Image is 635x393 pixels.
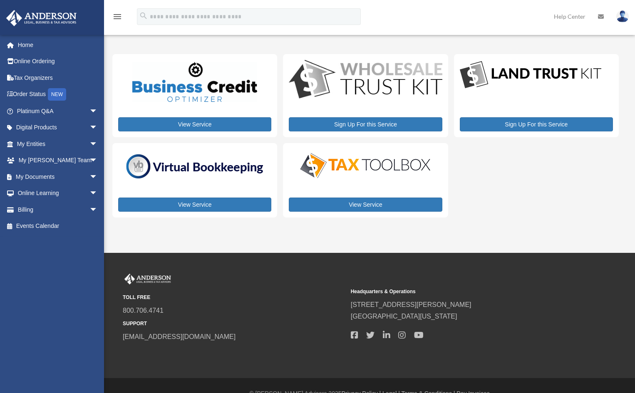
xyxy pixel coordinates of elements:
[6,168,110,185] a: My Documentsarrow_drop_down
[89,119,106,136] span: arrow_drop_down
[89,136,106,153] span: arrow_drop_down
[112,15,122,22] a: menu
[616,10,629,22] img: User Pic
[89,103,106,120] span: arrow_drop_down
[351,287,573,296] small: Headquarters & Operations
[123,274,173,284] img: Anderson Advisors Platinum Portal
[6,86,110,103] a: Order StatusNEW
[123,319,345,328] small: SUPPORT
[6,37,110,53] a: Home
[48,88,66,101] div: NEW
[6,69,110,86] a: Tax Organizers
[6,185,110,202] a: Online Learningarrow_drop_down
[289,198,442,212] a: View Service
[123,293,345,302] small: TOLL FREE
[6,201,110,218] a: Billingarrow_drop_down
[89,168,106,185] span: arrow_drop_down
[89,201,106,218] span: arrow_drop_down
[123,307,164,314] a: 800.706.4741
[460,117,613,131] a: Sign Up For this Service
[289,117,442,131] a: Sign Up For this Service
[118,117,271,131] a: View Service
[351,301,471,308] a: [STREET_ADDRESS][PERSON_NAME]
[6,218,110,235] a: Events Calendar
[118,198,271,212] a: View Service
[6,103,110,119] a: Platinum Q&Aarrow_drop_down
[289,60,442,100] img: WS-Trust-Kit-lgo-1.jpg
[89,152,106,169] span: arrow_drop_down
[6,119,106,136] a: Digital Productsarrow_drop_down
[6,152,110,169] a: My [PERSON_NAME] Teamarrow_drop_down
[89,185,106,202] span: arrow_drop_down
[139,11,148,20] i: search
[6,53,110,70] a: Online Ordering
[460,60,601,90] img: LandTrust_lgo-1.jpg
[123,333,236,340] a: [EMAIL_ADDRESS][DOMAIN_NAME]
[351,313,457,320] a: [GEOGRAPHIC_DATA][US_STATE]
[4,10,79,26] img: Anderson Advisors Platinum Portal
[6,136,110,152] a: My Entitiesarrow_drop_down
[112,12,122,22] i: menu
